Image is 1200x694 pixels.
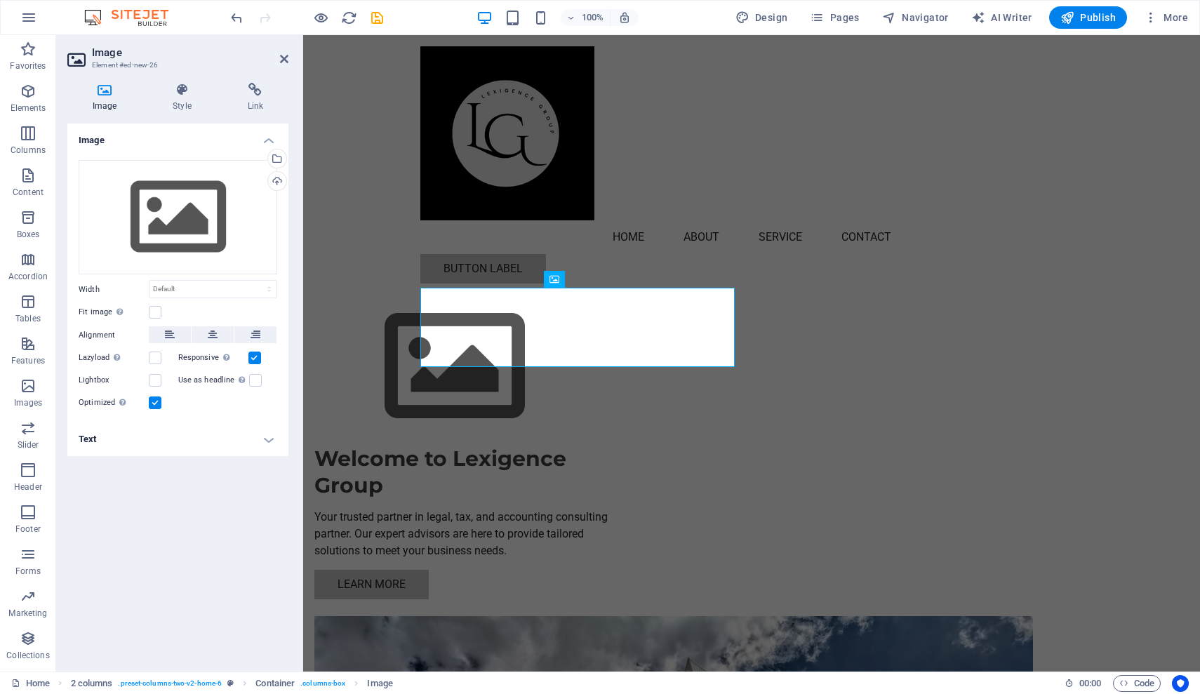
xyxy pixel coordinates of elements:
[15,313,41,324] p: Tables
[312,9,329,26] button: Click here to leave preview mode and continue editing
[966,6,1038,29] button: AI Writer
[15,523,41,535] p: Footer
[971,11,1032,25] span: AI Writer
[17,229,40,240] p: Boxes
[11,355,45,366] p: Features
[222,83,288,112] h4: Link
[79,286,149,293] label: Width
[10,60,46,72] p: Favorites
[255,675,295,692] span: Click to select. Double-click to edit
[79,349,149,366] label: Lazyload
[1113,675,1161,692] button: Code
[1049,6,1127,29] button: Publish
[92,59,260,72] h3: Element #ed-new-26
[229,10,245,26] i: Undo: Add element (Ctrl+Z)
[810,11,859,25] span: Pages
[18,439,39,451] p: Slider
[11,102,46,114] p: Elements
[178,349,248,366] label: Responsive
[582,9,604,26] h6: 100%
[1138,6,1194,29] button: More
[228,9,245,26] button: undo
[15,566,41,577] p: Forms
[1079,675,1101,692] span: 00 00
[6,650,49,661] p: Collections
[79,304,149,321] label: Fit image
[369,10,385,26] i: Save (Ctrl+S)
[81,9,186,26] img: Editor Logo
[730,6,794,29] div: Design (Ctrl+Alt+Y)
[367,675,392,692] span: Click to select. Double-click to edit
[882,11,949,25] span: Navigator
[67,422,288,456] h4: Text
[341,10,357,26] i: Reload page
[11,145,46,156] p: Columns
[1060,11,1116,25] span: Publish
[340,9,357,26] button: reload
[1119,675,1154,692] span: Code
[1089,678,1091,688] span: :
[79,160,277,275] div: Select files from the file manager, stock photos, or upload file(s)
[79,372,149,389] label: Lightbox
[178,372,249,389] label: Use as headline
[13,187,44,198] p: Content
[67,83,147,112] h4: Image
[71,675,393,692] nav: breadcrumb
[8,608,47,619] p: Marketing
[730,6,794,29] button: Design
[300,675,345,692] span: . columns-box
[876,6,954,29] button: Navigator
[92,46,288,59] h2: Image
[804,6,865,29] button: Pages
[227,679,234,687] i: This element is a customizable preset
[1065,675,1102,692] h6: Session time
[8,271,48,282] p: Accordion
[1144,11,1188,25] span: More
[147,83,222,112] h4: Style
[79,327,149,344] label: Alignment
[79,394,149,411] label: Optimized
[1172,675,1189,692] button: Usercentrics
[368,9,385,26] button: save
[14,481,42,493] p: Header
[11,675,50,692] a: Click to cancel selection. Double-click to open Pages
[71,675,113,692] span: Click to select. Double-click to edit
[67,124,288,149] h4: Image
[735,11,788,25] span: Design
[561,9,611,26] button: 100%
[618,11,631,24] i: On resize automatically adjust zoom level to fit chosen device.
[118,675,222,692] span: . preset-columns-two-v2-home-6
[14,397,43,408] p: Images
